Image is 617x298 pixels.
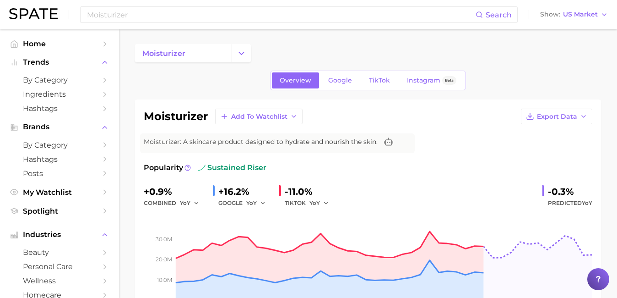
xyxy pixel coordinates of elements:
span: YoY [246,199,257,207]
span: personal care [23,262,96,271]
span: Posts [23,169,96,178]
span: Search [486,11,512,19]
div: -11.0% [285,184,335,199]
span: US Market [563,12,598,17]
a: by Category [7,73,112,87]
h1: moisturizer [144,111,208,122]
a: Posts [7,166,112,181]
span: My Watchlist [23,188,96,197]
span: Hashtags [23,155,96,164]
div: TIKTOK [285,198,335,209]
span: Brands [23,123,96,131]
div: +16.2% [218,184,272,199]
span: Overview [280,77,311,84]
span: Trends [23,58,96,66]
span: Hashtags [23,104,96,113]
div: +0.9% [144,184,206,199]
span: sustained riser [198,162,266,173]
span: by Category [23,76,96,84]
span: Instagram [407,77,440,84]
div: -0.3% [548,184,592,199]
button: Trends [7,55,112,69]
a: Spotlight [7,204,112,218]
a: moisturizer [135,44,232,62]
button: Brands [7,120,112,134]
a: personal care [7,259,112,274]
input: Search here for a brand, industry, or ingredient [86,7,476,22]
a: Overview [272,72,319,88]
span: Add to Watchlist [231,113,287,121]
span: Moisturizer: A skincare product designed to hydrate and nourish the skin. [144,137,378,147]
span: by Category [23,141,96,149]
button: Add to Watchlist [215,109,303,124]
a: My Watchlist [7,185,112,199]
span: Ingredients [23,90,96,99]
span: moisturizer [142,49,185,58]
span: Beta [445,77,454,84]
span: Home [23,39,96,48]
span: Industries [23,231,96,239]
button: ShowUS Market [538,9,610,21]
span: YoY [582,199,592,206]
a: InstagramBeta [399,72,464,88]
a: Google [320,72,360,88]
span: Google [328,77,352,84]
a: TikTok [361,72,398,88]
span: Show [540,12,560,17]
a: wellness [7,274,112,288]
a: by Category [7,138,112,152]
img: sustained riser [198,164,206,171]
div: combined [144,198,206,209]
span: YoY [309,199,320,207]
button: Change Category [232,44,251,62]
button: Export Data [521,109,592,124]
a: Home [7,37,112,51]
span: beauty [23,248,96,257]
span: Export Data [537,113,577,121]
span: YoY [180,199,190,207]
div: GOOGLE [218,198,272,209]
span: TikTok [369,77,390,84]
span: Popularity [144,162,183,173]
button: YoY [246,198,266,209]
a: Hashtags [7,101,112,116]
a: beauty [7,245,112,259]
span: wellness [23,276,96,285]
button: Industries [7,228,112,242]
a: Hashtags [7,152,112,166]
button: YoY [180,198,200,209]
span: Predicted [548,198,592,209]
a: Ingredients [7,87,112,101]
span: Spotlight [23,207,96,215]
img: SPATE [9,8,58,19]
button: YoY [309,198,329,209]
